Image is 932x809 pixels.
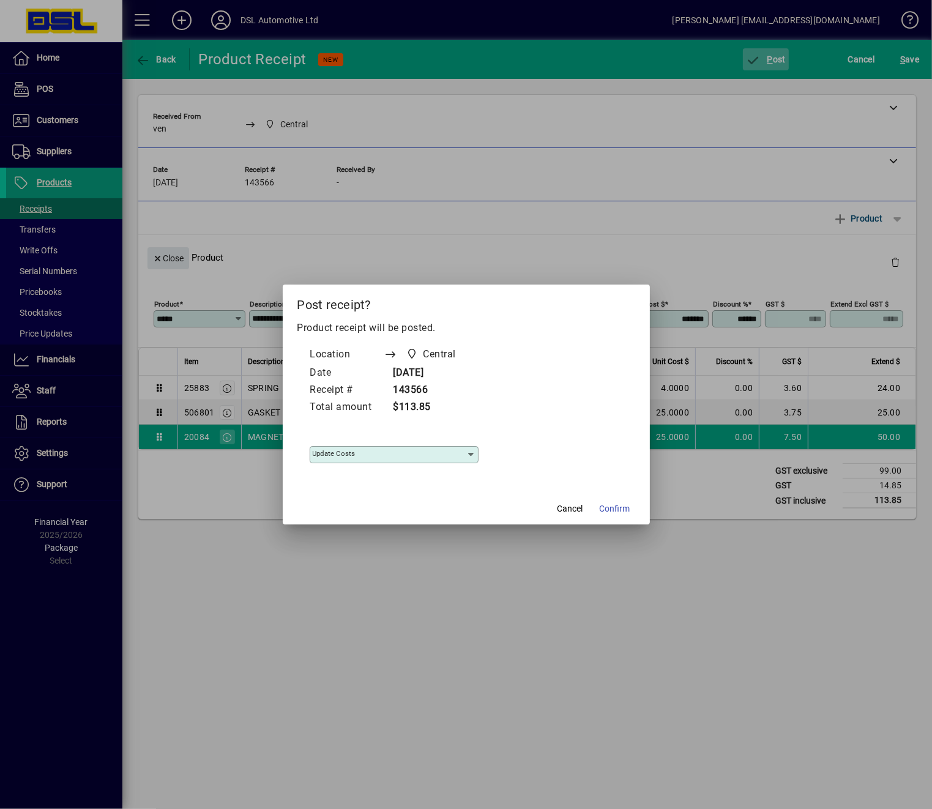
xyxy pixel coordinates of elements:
td: Total amount [310,399,384,416]
mat-label: Update costs [313,449,356,458]
span: Confirm [600,502,630,515]
button: Cancel [551,498,590,520]
button: Confirm [595,498,635,520]
td: [DATE] [384,365,480,382]
span: Central [423,347,457,362]
td: 143566 [384,382,480,399]
h2: Post receipt? [283,285,650,320]
span: Cancel [557,502,583,515]
span: Central [403,346,461,363]
td: $113.85 [384,399,480,416]
td: Date [310,365,384,382]
td: Location [310,345,384,365]
td: Receipt # [310,382,384,399]
p: Product receipt will be posted. [297,321,635,335]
